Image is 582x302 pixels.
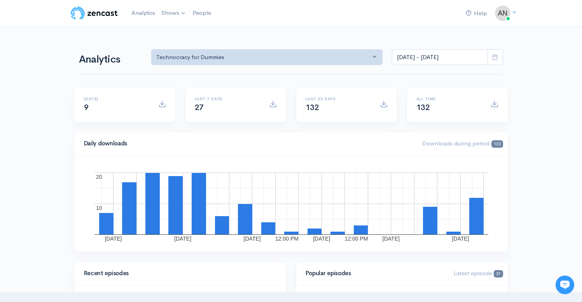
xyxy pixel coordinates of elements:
[156,53,371,62] div: Technocracy for Dummies
[84,97,149,101] h6: [DATE]
[463,5,490,22] a: Help
[454,269,503,277] span: Latest episode:
[306,270,445,277] h4: Popular episodes
[392,49,488,65] input: analytics date range selector
[84,140,413,147] h4: Daily downloads
[306,103,319,112] span: 132
[12,52,144,89] h2: Just let us know if you need anything and we'll be happy to help! 🙂
[494,270,503,278] span: 21
[96,174,102,180] text: 20
[84,270,272,277] h4: Recent episodes
[344,236,368,242] text: 12:00 PM
[313,236,330,242] text: [DATE]
[275,236,298,242] text: 12:00 PM
[128,5,158,21] a: Analytics
[70,5,119,21] img: ZenCast Logo
[79,54,142,65] h1: Analytics
[452,236,469,242] text: [DATE]
[416,97,481,101] h6: All time
[195,103,204,112] span: 27
[195,97,260,101] h6: Last 7 days
[158,5,189,22] a: Shows
[422,140,503,147] span: Downloads during period:
[416,103,430,112] span: 132
[12,103,143,119] button: New conversation
[556,276,574,294] iframe: gist-messenger-bubble-iframe
[10,133,145,143] p: Find an answer quickly
[50,108,93,114] span: New conversation
[382,236,399,242] text: [DATE]
[23,146,139,162] input: Search articles
[243,236,260,242] text: [DATE]
[12,38,144,50] h1: Hi 👋
[306,97,371,101] h6: Last 30 days
[96,205,102,211] text: 10
[174,236,191,242] text: [DATE]
[189,5,214,21] a: People
[84,165,498,243] svg: A chart.
[491,140,503,148] span: 132
[495,5,510,21] img: ...
[105,236,122,242] text: [DATE]
[84,103,89,112] span: 9
[151,49,383,65] button: Technocracy for Dummies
